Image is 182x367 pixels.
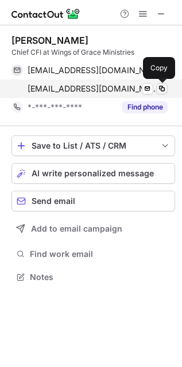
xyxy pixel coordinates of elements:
[32,141,155,150] div: Save to List / ATS / CRM
[11,163,175,184] button: AI write personalized message
[32,169,154,178] span: AI write personalized message
[28,84,159,94] span: [EMAIL_ADDRESS][DOMAIN_NAME]
[11,35,88,46] div: [PERSON_NAME]
[32,196,75,206] span: Send email
[11,269,175,285] button: Notes
[11,218,175,239] button: Add to email campaign
[11,47,175,58] div: Chief CFI at Wings of Grace Ministries
[30,272,171,282] span: Notes
[11,7,80,21] img: ContactOut v5.3.10
[28,65,159,75] span: [EMAIL_ADDRESS][DOMAIN_NAME]
[11,135,175,156] button: save-profile-one-click
[11,246,175,262] button: Find work email
[11,191,175,211] button: Send email
[31,224,122,233] span: Add to email campaign
[30,249,171,259] span: Find work email
[122,101,168,113] button: Reveal Button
